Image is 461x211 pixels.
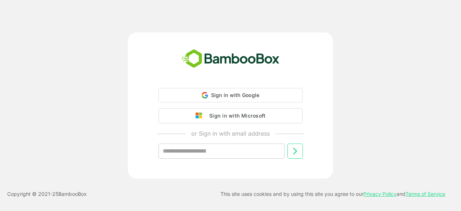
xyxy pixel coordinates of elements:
a: Privacy Policy [363,191,397,197]
div: Sign in with Microsoft [206,111,265,120]
span: Sign in with Google [211,92,260,98]
p: This site uses cookies and by using this site you agree to our and [220,190,445,198]
button: Sign in with Microsoft [158,108,303,123]
img: bamboobox [178,47,283,71]
img: google [196,113,206,119]
p: or Sign in with email address [191,129,270,138]
div: Sign in with Google [158,88,303,102]
p: Copyright © 2021- 25 BambooBox [7,190,87,198]
a: Terms of Service [406,191,445,197]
